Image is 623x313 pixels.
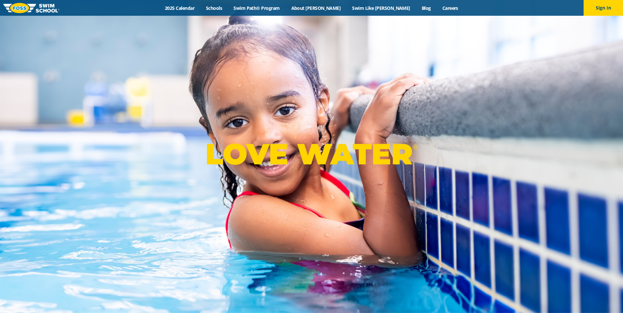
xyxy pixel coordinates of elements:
[159,5,200,11] a: 2025 Calendar
[3,3,59,13] img: FOSS Swim School Logo
[416,5,436,11] a: Blog
[200,5,228,11] a: Schools
[285,5,346,11] a: About [PERSON_NAME]
[205,136,418,172] p: LOVE WATER
[412,143,418,151] sup: ®
[346,5,416,11] a: Swim Like [PERSON_NAME]
[436,5,464,11] a: Careers
[228,5,285,11] a: Swim Path® Program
